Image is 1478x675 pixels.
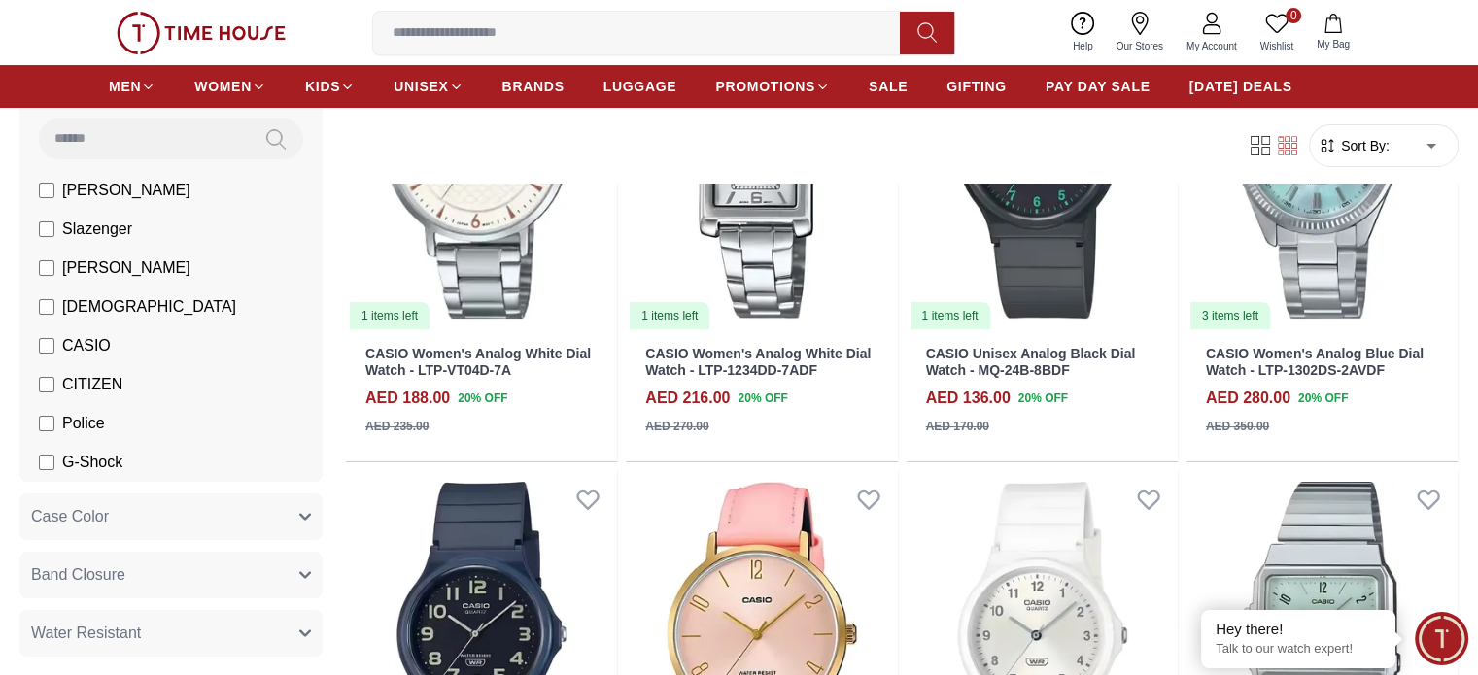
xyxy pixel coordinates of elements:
[1018,389,1068,407] span: 20 % OFF
[109,77,141,96] span: MEN
[31,563,125,587] span: Band Closure
[1206,346,1424,378] a: CASIO Women's Analog Blue Dial Watch - LTP-1302DS-2AVDF
[1216,641,1381,658] p: Talk to our watch expert!
[1318,136,1390,155] button: Sort By:
[39,299,54,315] input: [DEMOGRAPHIC_DATA]
[109,69,155,104] a: MEN
[1061,8,1105,57] a: Help
[62,412,105,435] span: Police
[305,77,340,96] span: KIDS
[62,218,132,241] span: Slazenger
[1298,389,1348,407] span: 20 % OFF
[869,69,908,104] a: SALE
[645,387,730,410] h4: AED 216.00
[458,389,507,407] span: 20 % OFF
[117,12,286,54] img: ...
[1337,136,1390,155] span: Sort By:
[1109,39,1171,53] span: Our Stores
[365,418,429,435] div: AED 235.00
[1216,620,1381,639] div: Hey there!
[62,334,111,357] span: CASIO
[365,387,450,410] h4: AED 188.00
[39,183,54,198] input: [PERSON_NAME]
[394,69,463,104] a: UNISEX
[603,69,677,104] a: LUGGAGE
[365,346,591,378] a: CASIO Women's Analog White Dial Watch - LTP-VT04D-7A
[946,69,1007,104] a: GIFTING
[19,552,323,598] button: Band Closure
[39,221,54,237] input: Slazenger
[31,622,141,645] span: Water Resistant
[1046,69,1151,104] a: PAY DAY SALE
[39,260,54,276] input: [PERSON_NAME]
[1286,8,1301,23] span: 0
[1190,302,1270,329] div: 3 items left
[1309,37,1358,51] span: My Bag
[62,295,236,319] span: [DEMOGRAPHIC_DATA]
[946,77,1007,96] span: GIFTING
[869,77,908,96] span: SALE
[1206,418,1269,435] div: AED 350.00
[194,77,252,96] span: WOMEN
[1179,39,1245,53] span: My Account
[1189,77,1292,96] span: [DATE] DEALS
[1253,39,1301,53] span: Wishlist
[305,69,355,104] a: KIDS
[19,493,323,540] button: Case Color
[394,77,448,96] span: UNISEX
[62,179,190,202] span: [PERSON_NAME]
[603,77,677,96] span: LUGGAGE
[738,389,787,407] span: 20 % OFF
[62,256,190,280] span: [PERSON_NAME]
[194,69,266,104] a: WOMEN
[39,416,54,431] input: Police
[630,302,709,329] div: 1 items left
[926,387,1011,410] h4: AED 136.00
[645,346,871,378] a: CASIO Women's Analog White Dial Watch - LTP-1234DD-7ADF
[62,451,122,474] span: G-Shock
[350,302,430,329] div: 1 items left
[1206,387,1290,410] h4: AED 280.00
[31,505,109,528] span: Case Color
[715,77,815,96] span: PROMOTIONS
[715,69,830,104] a: PROMOTIONS
[1249,8,1305,57] a: 0Wishlist
[1415,612,1468,665] div: Chat Widget
[1305,10,1361,55] button: My Bag
[926,418,989,435] div: AED 170.00
[1065,39,1101,53] span: Help
[39,338,54,354] input: CASIO
[1046,77,1151,96] span: PAY DAY SALE
[39,377,54,392] input: CITIZEN
[645,418,708,435] div: AED 270.00
[502,77,565,96] span: BRANDS
[62,373,122,396] span: CITIZEN
[19,610,323,657] button: Water Resistant
[911,302,990,329] div: 1 items left
[1105,8,1175,57] a: Our Stores
[1189,69,1292,104] a: [DATE] DEALS
[502,69,565,104] a: BRANDS
[39,455,54,470] input: G-Shock
[926,346,1136,378] a: CASIO Unisex Analog Black Dial Watch - MQ-24B-8BDF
